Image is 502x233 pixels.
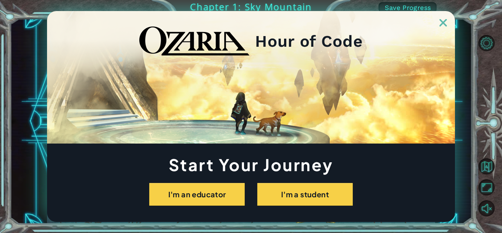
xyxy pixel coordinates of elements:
[255,34,363,48] h2: Hour of Code
[440,19,447,27] img: ExitButton_Dusk.png
[47,157,455,172] h1: Start Your Journey
[149,183,245,206] button: I'm an educator
[257,183,353,206] button: I'm a student
[139,27,250,56] img: blackOzariaWordmark.png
